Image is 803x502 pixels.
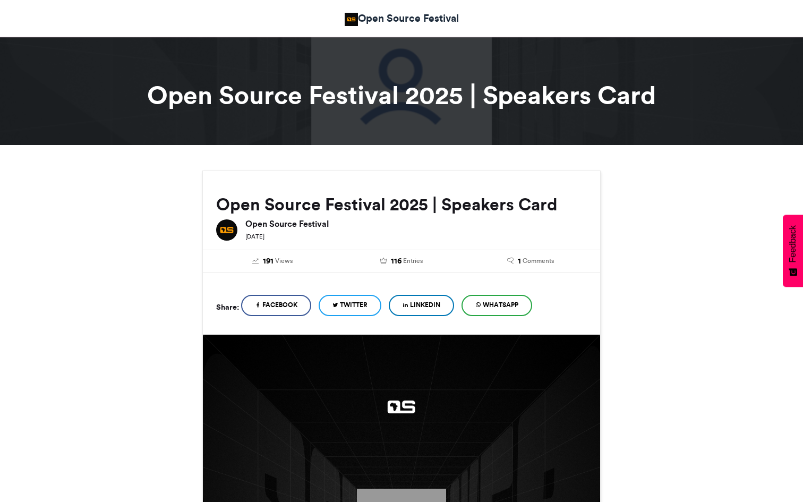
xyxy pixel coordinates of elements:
[483,300,518,310] span: WhatsApp
[345,256,458,267] a: 116 Entries
[245,219,587,228] h6: Open Source Festival
[462,295,532,316] a: WhatsApp
[389,295,454,316] a: LinkedIn
[345,11,459,26] a: Open Source Festival
[241,295,311,316] a: Facebook
[345,13,358,26] img: Open Source Community Africa
[340,300,368,310] span: Twitter
[788,225,798,262] span: Feedback
[275,256,293,266] span: Views
[474,256,587,267] a: 1 Comments
[391,256,401,267] span: 116
[518,256,521,267] span: 1
[216,256,329,267] a: 191 Views
[216,195,587,214] h2: Open Source Festival 2025 | Speakers Card
[523,256,554,266] span: Comments
[319,295,381,316] a: Twitter
[403,256,423,266] span: Entries
[262,300,297,310] span: Facebook
[216,219,237,241] img: Open Source Festival
[107,82,696,108] h1: Open Source Festival 2025 | Speakers Card
[410,300,440,310] span: LinkedIn
[245,233,264,240] small: [DATE]
[783,215,803,287] button: Feedback - Show survey
[216,300,239,314] h5: Share:
[263,256,274,267] span: 191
